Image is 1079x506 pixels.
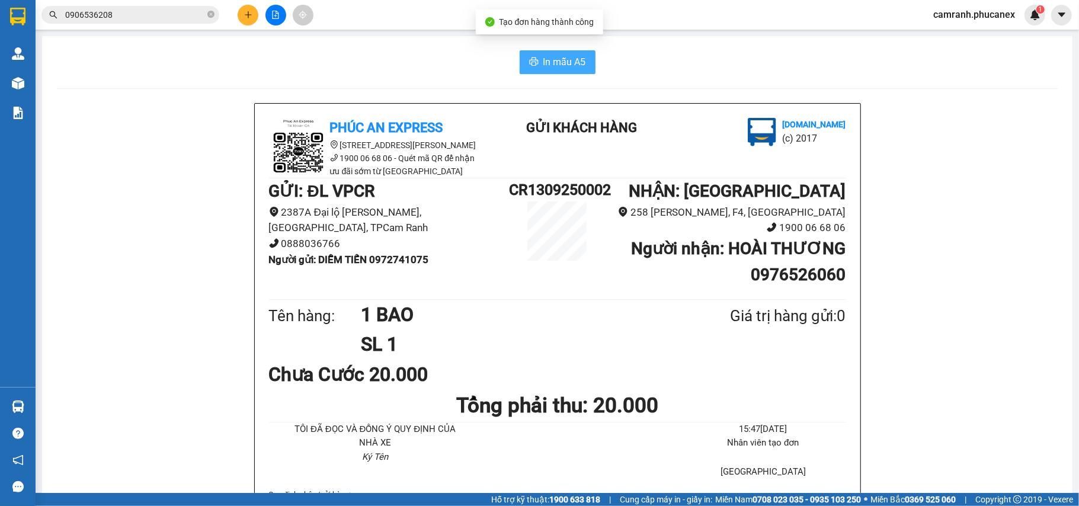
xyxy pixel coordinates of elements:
img: logo.jpg [748,118,776,146]
strong: 0708 023 035 - 0935 103 250 [753,495,861,504]
span: printer [529,57,539,68]
b: Người nhận : HOÀI THƯƠNG 0976526060 [631,239,846,284]
span: Cung cấp máy in - giấy in: [620,493,712,506]
div: Giá trị hàng gửi: 0 [673,304,846,328]
img: logo.jpg [15,15,74,74]
button: file-add [265,5,286,25]
span: ⚪️ [864,497,867,502]
span: Hỗ trợ kỹ thuật: [491,493,600,506]
b: [DOMAIN_NAME] [100,45,163,55]
b: [DOMAIN_NAME] [782,120,846,129]
img: logo.jpg [269,118,328,177]
li: 2387A Đại lộ [PERSON_NAME], [GEOGRAPHIC_DATA], TPCam Ranh [269,204,510,236]
button: printerIn mẫu A5 [520,50,595,74]
span: close-circle [207,11,214,18]
b: NHẬN : [GEOGRAPHIC_DATA] [629,181,846,201]
span: message [12,481,24,492]
li: 1900 06 68 06 - Quét mã QR để nhận ưu đãi sớm từ [GEOGRAPHIC_DATA] [269,152,482,178]
b: GỬI : ĐL VPCR [269,181,375,201]
span: question-circle [12,428,24,439]
span: phone [269,238,279,248]
b: Phúc An Express [15,76,62,153]
img: solution-icon [12,107,24,119]
h1: SL 1 [361,329,673,359]
li: (c) 2017 [782,131,846,146]
span: environment [269,207,279,217]
span: environment [330,140,338,149]
span: phone [330,153,338,162]
li: (c) 2017 [100,56,163,71]
li: 258 [PERSON_NAME], F4, [GEOGRAPHIC_DATA] [606,204,846,220]
img: warehouse-icon [12,401,24,413]
i: Ký Tên [362,451,388,462]
span: In mẫu A5 [543,55,586,69]
b: Gửi khách hàng [73,17,117,73]
span: environment [618,207,628,217]
b: Phúc An Express [330,120,443,135]
b: Gửi khách hàng [526,120,637,135]
span: Tạo đơn hàng thành công [500,17,594,27]
span: notification [12,454,24,466]
span: file-add [271,11,280,19]
strong: 0369 525 060 [905,495,956,504]
span: check-circle [485,17,495,27]
img: warehouse-icon [12,77,24,89]
h1: 1 BAO [361,300,673,329]
span: copyright [1013,495,1022,504]
h1: Tổng phải thu: 20.000 [269,389,846,422]
button: aim [293,5,313,25]
strong: 1900 633 818 [549,495,600,504]
img: warehouse-icon [12,47,24,60]
span: aim [299,11,307,19]
span: phone [767,222,777,232]
li: 15:47[DATE] [680,422,846,437]
span: caret-down [1056,9,1067,20]
img: logo.jpg [129,15,157,43]
div: Chưa Cước 20.000 [269,360,459,389]
h1: CR1309250002 [509,178,605,201]
span: 1 [1038,5,1042,14]
span: Miền Nam [715,493,861,506]
span: Miền Bắc [870,493,956,506]
b: Người gửi : DIỄM TIẾN 0972741075 [269,254,429,265]
li: TÔI ĐÃ ĐỌC VÀ ĐỒNG Ý QUY ĐỊNH CỦA NHÀ XE [293,422,458,450]
li: 0888036766 [269,236,510,252]
span: close-circle [207,9,214,21]
input: Tìm tên, số ĐT hoặc mã đơn [65,8,205,21]
li: [STREET_ADDRESS][PERSON_NAME] [269,139,482,152]
span: camranh.phucanex [924,7,1024,22]
li: [GEOGRAPHIC_DATA] [680,465,846,479]
div: Tên hàng: [269,304,361,328]
span: search [49,11,57,19]
button: plus [238,5,258,25]
li: 1900 06 68 06 [606,220,846,236]
span: | [965,493,966,506]
li: Nhân viên tạo đơn [680,436,846,450]
span: plus [244,11,252,19]
span: | [609,493,611,506]
sup: 1 [1036,5,1045,14]
img: icon-new-feature [1030,9,1040,20]
button: caret-down [1051,5,1072,25]
img: logo-vxr [10,8,25,25]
